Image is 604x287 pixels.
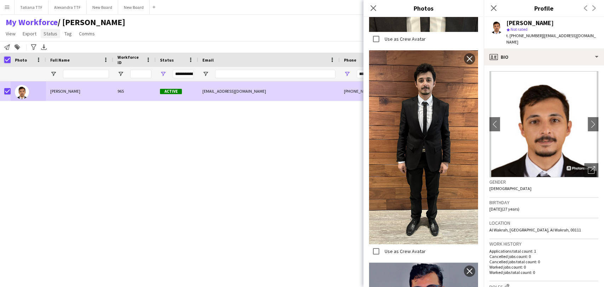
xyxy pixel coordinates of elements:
[489,220,598,226] h3: Location
[489,264,598,270] p: Worked jobs count: 0
[40,43,48,51] app-action-btn: Export XLSX
[23,30,36,37] span: Export
[202,71,209,77] button: Open Filter Menu
[160,71,166,77] button: Open Filter Menu
[87,0,118,14] button: New Board
[506,33,543,38] span: t. [PHONE_NUMBER]
[202,57,214,63] span: Email
[113,81,156,101] div: 965
[160,57,174,63] span: Status
[79,30,95,37] span: Comms
[6,30,16,37] span: View
[15,0,48,14] button: Tatiana TTF
[50,57,70,63] span: Full Name
[41,29,60,38] a: Status
[484,4,604,13] h3: Profile
[13,43,22,51] app-action-btn: Add to tag
[63,70,109,78] input: Full Name Filter Input
[130,70,151,78] input: Workforce ID Filter Input
[160,89,182,94] span: Active
[15,57,27,63] span: Photo
[489,179,598,185] h3: Gender
[6,17,58,28] a: My Workforce
[489,254,598,259] p: Cancelled jobs count: 0
[363,4,484,13] h3: Photos
[118,0,150,14] button: New Board
[489,199,598,206] h3: Birthday
[511,27,528,32] span: Not rated
[340,81,430,101] div: [PHONE_NUMBER]
[15,85,29,99] img: Mohamed Ahmed
[489,71,598,177] img: Crew avatar or photo
[584,163,598,177] div: Open photos pop-in
[489,270,598,275] p: Worked jobs total count: 0
[29,43,38,51] app-action-btn: Advanced filters
[50,88,80,94] span: [PERSON_NAME]
[489,206,519,212] span: [DATE] (27 years)
[344,57,356,63] span: Phone
[489,186,531,191] span: [DEMOGRAPHIC_DATA]
[489,248,598,254] p: Applications total count: 1
[64,30,72,37] span: Tag
[506,33,596,45] span: | [EMAIL_ADDRESS][DOMAIN_NAME]
[383,248,426,254] label: Use as Crew Avatar
[489,227,581,233] span: Al Wakrah, [GEOGRAPHIC_DATA], Al Wakrah, 00111
[357,70,426,78] input: Phone Filter Input
[44,30,57,37] span: Status
[484,48,604,65] div: Bio
[117,71,124,77] button: Open Filter Menu
[58,17,125,28] span: TATIANA
[344,71,350,77] button: Open Filter Menu
[383,36,426,42] label: Use as Crew Avatar
[20,29,39,38] a: Export
[215,70,335,78] input: Email Filter Input
[48,0,87,14] button: Alexandra TTF
[117,54,143,65] span: Workforce ID
[369,50,478,244] img: Crew photo 795745
[76,29,98,38] a: Comms
[198,81,340,101] div: [EMAIL_ADDRESS][DOMAIN_NAME]
[506,20,554,26] div: [PERSON_NAME]
[62,29,75,38] a: Tag
[3,29,18,38] a: View
[489,259,598,264] p: Cancelled jobs total count: 0
[489,241,598,247] h3: Work history
[50,71,57,77] button: Open Filter Menu
[3,43,11,51] app-action-btn: Notify workforce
